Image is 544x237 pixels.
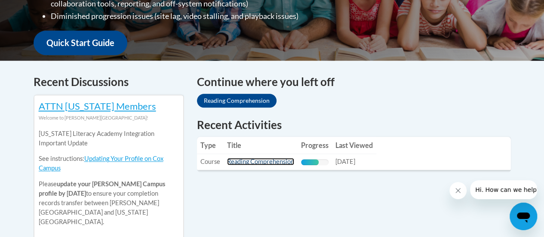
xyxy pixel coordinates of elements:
[200,158,220,165] span: Course
[39,180,165,197] b: update your [PERSON_NAME] Campus profile by [DATE]
[39,100,156,112] a: ATTN [US_STATE] Members
[39,113,179,123] div: Welcome to [PERSON_NAME][GEOGRAPHIC_DATA]!
[197,94,277,108] a: Reading Comprehension
[34,31,127,55] a: Quick Start Guide
[39,155,163,172] a: Updating Your Profile on Cox Campus
[39,123,179,233] div: Please to ensure your completion records transfer between [PERSON_NAME][GEOGRAPHIC_DATA] and [US_...
[197,137,224,154] th: Type
[51,10,345,22] li: Diminished progression issues (site lag, video stalling, and playback issues)
[301,159,319,165] div: Progress, %
[510,203,537,230] iframe: Button to launch messaging window
[449,182,467,199] iframe: Close message
[335,158,355,165] span: [DATE]
[332,137,376,154] th: Last Viewed
[34,74,184,90] h4: Recent Discussions
[197,117,511,132] h1: Recent Activities
[5,6,70,13] span: Hi. How can we help?
[227,158,294,165] a: Reading Comprehension
[39,129,179,148] p: [US_STATE] Literacy Academy Integration Important Update
[197,74,511,90] h4: Continue where you left off
[224,137,298,154] th: Title
[470,180,537,199] iframe: Message from company
[298,137,332,154] th: Progress
[39,154,179,173] p: See instructions:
